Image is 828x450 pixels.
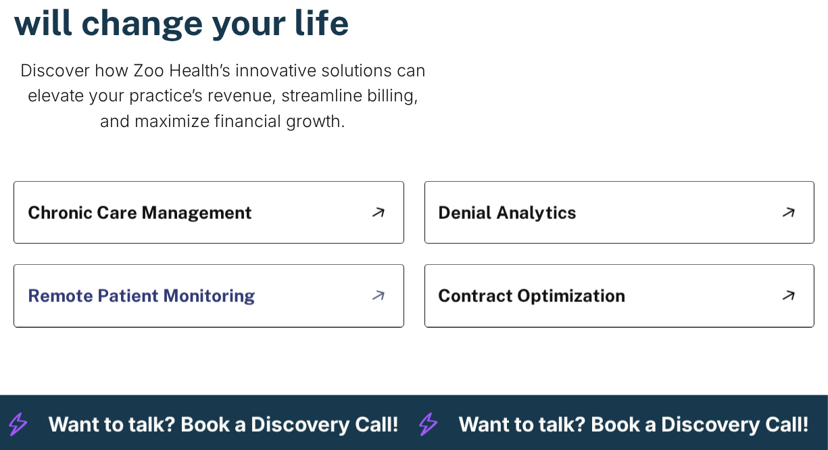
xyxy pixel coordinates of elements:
[14,58,433,134] p: Discover how Zoo Health’s innovative solutions can elevate your practice’s revenue, streamline bi...
[458,412,809,436] div: Want to talk? Book a Discovery Call!
[439,195,801,230] a: Denial Analytics
[439,285,626,306] h5: Contract Optimization
[28,278,390,313] a: Remote Patient Monitoring
[28,195,390,230] a: Chronic Care Management
[439,278,801,313] a: Contract Optimization
[28,202,252,223] h5: Chronic Care Management
[48,412,399,436] div: Want to talk? Book a Discovery Call!
[28,285,255,306] h5: Remote Patient Monitoring
[439,202,577,223] h5: Denial Analytics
